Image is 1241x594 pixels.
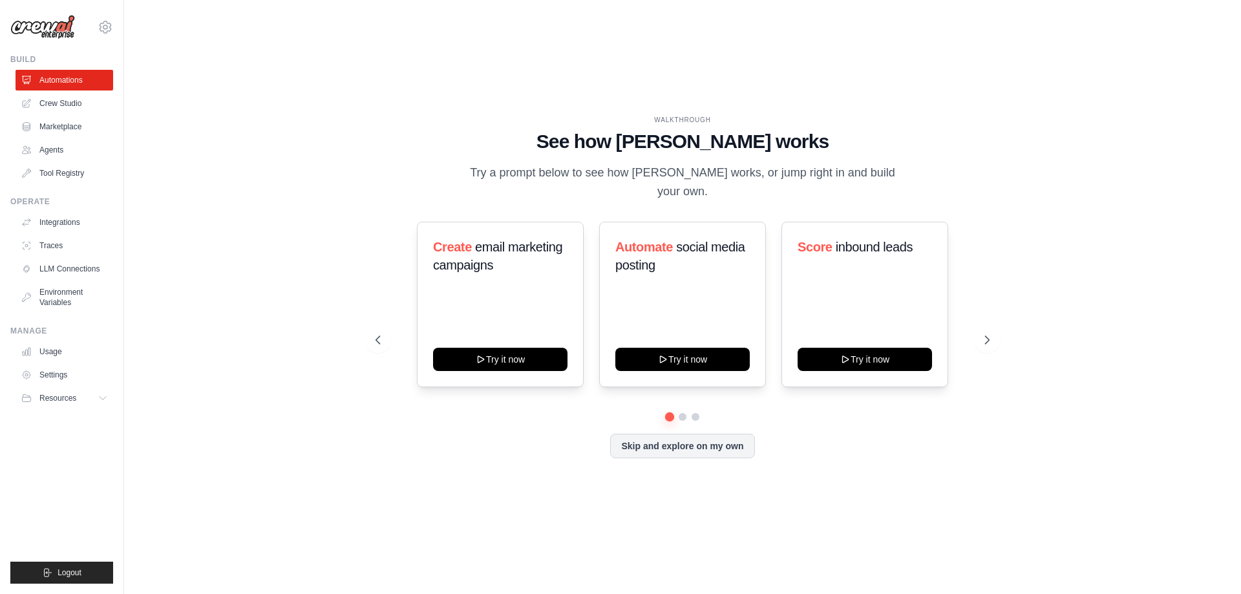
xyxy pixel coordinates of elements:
a: Settings [16,365,113,385]
h1: See how [PERSON_NAME] works [376,130,990,153]
a: Agents [16,140,113,160]
a: Environment Variables [16,282,113,313]
span: Create [433,240,472,254]
span: social media posting [615,240,745,272]
a: Integrations [16,212,113,233]
a: Automations [16,70,113,90]
a: Usage [16,341,113,362]
button: Try it now [615,348,750,371]
p: Try a prompt below to see how [PERSON_NAME] works, or jump right in and build your own. [465,164,900,202]
a: Tool Registry [16,163,113,184]
div: Manage [10,326,113,336]
span: Score [798,240,833,254]
span: inbound leads [836,240,913,254]
button: Resources [16,388,113,408]
div: WALKTHROUGH [376,115,990,125]
button: Try it now [433,348,567,371]
img: Logo [10,15,75,39]
div: Build [10,54,113,65]
span: Resources [39,393,76,403]
span: Automate [615,240,673,254]
a: Marketplace [16,116,113,137]
a: Traces [16,235,113,256]
a: LLM Connections [16,259,113,279]
a: Crew Studio [16,93,113,114]
button: Logout [10,562,113,584]
span: Logout [58,567,81,578]
button: Try it now [798,348,932,371]
button: Skip and explore on my own [610,434,754,458]
span: email marketing campaigns [433,240,562,272]
div: Operate [10,196,113,207]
